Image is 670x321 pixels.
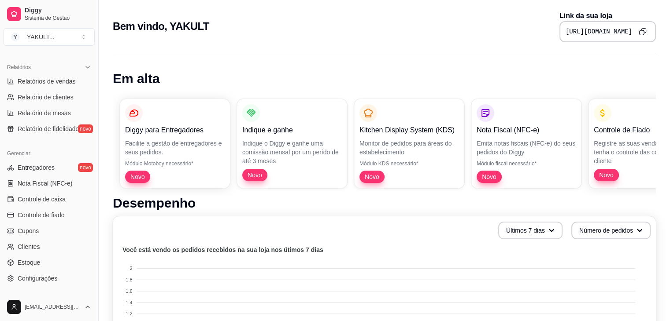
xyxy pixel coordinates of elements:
[18,124,79,133] span: Relatório de fidelidade
[126,300,132,305] tspan: 1.4
[125,125,225,135] p: Diggy para Entregadores
[477,160,576,167] p: Módulo fiscal necessário*
[127,172,148,181] span: Novo
[18,226,39,235] span: Cupons
[7,64,31,71] span: Relatórios
[18,242,40,251] span: Clientes
[18,179,72,188] span: Nota Fiscal (NFC-e)
[120,99,230,188] button: Diggy para EntregadoresFacilite a gestão de entregadores e seus pedidos.Módulo Motoboy necessário...
[122,246,323,253] text: Você está vendo os pedidos recebidos na sua loja nos útimos 7 dias
[4,224,95,238] a: Cupons
[242,125,342,135] p: Indique e ganhe
[130,266,132,271] tspan: 2
[636,25,650,39] button: Copy to clipboard
[4,74,95,88] a: Relatórios de vendas
[113,71,656,87] h1: Em alta
[18,195,66,204] span: Controle de caixa
[18,93,74,102] span: Relatório de clientes
[126,277,132,282] tspan: 1.8
[478,172,500,181] span: Novo
[571,222,651,239] button: Número de pedidos
[4,255,95,270] a: Estoque
[566,27,632,36] pre: [URL][DOMAIN_NAME]
[18,274,57,283] span: Configurações
[25,303,81,310] span: [EMAIL_ADDRESS][DOMAIN_NAME]
[27,33,55,41] div: YAKULT ...
[113,195,656,211] h1: Desempenho
[4,208,95,222] a: Controle de fiado
[4,4,95,25] a: DiggySistema de Gestão
[471,99,581,188] button: Nota Fiscal (NFC-e)Emita notas fiscais (NFC-e) do seus pedidos do DiggyMódulo fiscal necessário*Novo
[4,122,95,136] a: Relatório de fidelidadenovo
[242,139,342,165] p: Indique o Diggy e ganhe uma comissão mensal por um perído de até 3 meses
[359,125,459,135] p: Kitchen Display System (KDS)
[18,258,40,267] span: Estoque
[126,288,132,294] tspan: 1.6
[126,311,132,316] tspan: 1.2
[18,211,65,219] span: Controle de fiado
[4,160,95,175] a: Entregadoresnovo
[25,15,91,22] span: Sistema de Gestão
[237,99,347,188] button: Indique e ganheIndique o Diggy e ganhe uma comissão mensal por um perído de até 3 mesesNovo
[4,176,95,190] a: Nota Fiscal (NFC-e)
[18,163,55,172] span: Entregadores
[359,139,459,157] p: Monitor de pedidos para áreas do estabelecimento
[244,171,266,179] span: Novo
[4,28,95,46] button: Select a team
[4,146,95,160] div: Gerenciar
[18,77,76,86] span: Relatórios de vendas
[359,160,459,167] p: Módulo KDS necessário*
[4,90,95,104] a: Relatório de clientes
[361,172,383,181] span: Novo
[113,19,209,33] h2: Bem vindo, YAKULT
[498,222,563,239] button: Últimos 7 dias
[477,139,576,157] p: Emita notas fiscais (NFC-e) do seus pedidos do Diggy
[596,171,617,179] span: Novo
[125,160,225,167] p: Módulo Motoboy necessário*
[4,271,95,285] a: Configurações
[18,109,71,117] span: Relatório de mesas
[11,33,20,41] span: Y
[125,139,225,157] p: Facilite a gestão de entregadores e seus pedidos.
[4,240,95,254] a: Clientes
[477,125,576,135] p: Nota Fiscal (NFC-e)
[25,7,91,15] span: Diggy
[4,296,95,317] button: [EMAIL_ADDRESS][DOMAIN_NAME]
[559,11,656,21] p: Link da sua loja
[354,99,464,188] button: Kitchen Display System (KDS)Monitor de pedidos para áreas do estabelecimentoMódulo KDS necessário...
[4,192,95,206] a: Controle de caixa
[4,106,95,120] a: Relatório de mesas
